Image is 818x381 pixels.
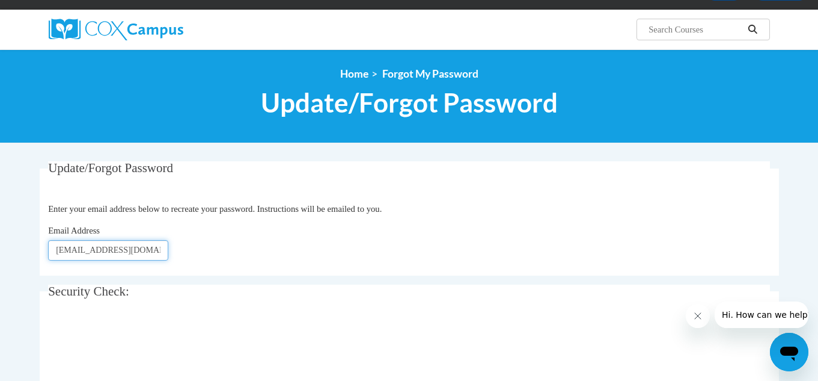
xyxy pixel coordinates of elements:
span: Security Check: [48,284,129,299]
span: Forgot My Password [382,67,478,80]
button: Search [743,22,762,37]
span: Update/Forgot Password [48,161,173,175]
input: Email [48,240,168,261]
iframe: Message from company [715,302,808,328]
span: Email Address [48,226,100,235]
iframe: Close message [686,304,710,328]
iframe: Button to launch messaging window [770,333,808,371]
img: Cox Campus [49,19,183,40]
a: Home [340,67,368,80]
span: Hi. How can we help? [7,8,97,18]
span: Enter your email address below to recreate your password. Instructions will be emailed to you. [48,204,382,214]
input: Search Courses [647,22,743,37]
a: Cox Campus [49,19,277,40]
iframe: reCAPTCHA [48,319,231,366]
span: Update/Forgot Password [261,87,558,119]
